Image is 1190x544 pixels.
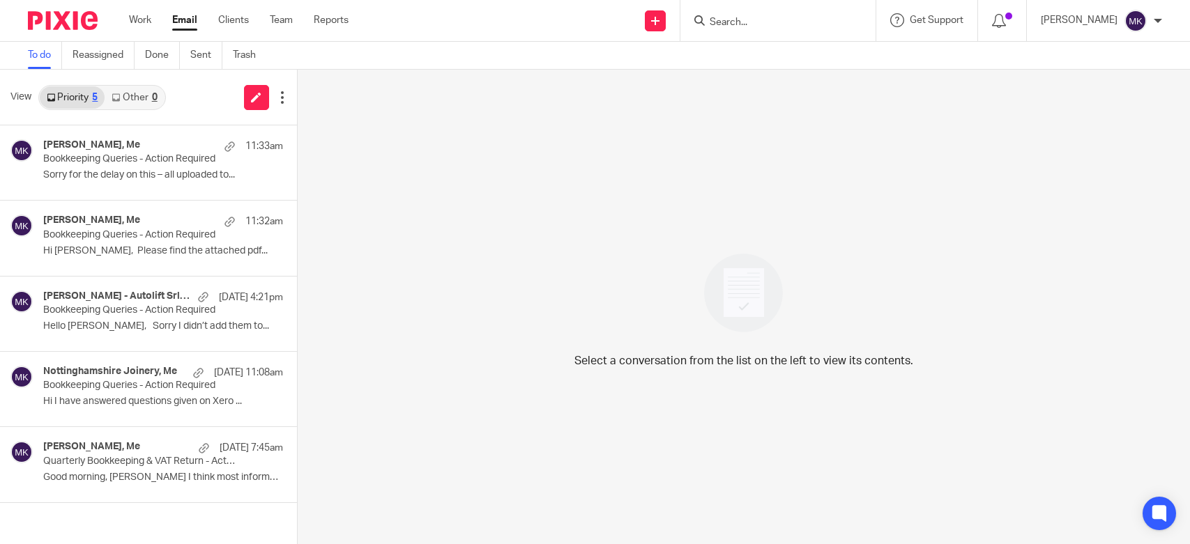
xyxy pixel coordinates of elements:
img: svg%3E [10,139,33,162]
img: svg%3E [10,290,33,313]
p: Bookkeeping Queries - Action Required [43,153,235,165]
a: Work [129,13,151,27]
span: View [10,90,31,104]
p: Good morning, [PERSON_NAME] I think most information... [43,472,283,483]
h4: [PERSON_NAME], Me [43,215,140,226]
p: Quarterly Bookkeeping & VAT Return - Action Required [43,456,235,467]
img: svg%3E [1124,10,1147,32]
a: Priority5 [40,86,105,109]
img: image [695,244,792,341]
p: Bookkeeping Queries - Action Required [43,304,235,316]
a: Team [270,13,293,27]
p: Bookkeeping Queries - Action Required [43,380,235,391]
h4: [PERSON_NAME], Me [43,441,140,453]
div: 5 [92,93,98,102]
h4: [PERSON_NAME], Me [43,139,140,151]
p: Sorry for the delay on this – all uploaded to... [43,169,283,181]
p: Hi I have answered questions given on Xero ... [43,396,283,407]
p: [PERSON_NAME] [1041,13,1117,27]
h4: [PERSON_NAME] - Autolift Srl -, Me [43,290,191,302]
a: Clients [218,13,249,27]
a: Trash [233,42,266,69]
img: svg%3E [10,441,33,463]
p: 11:33am [245,139,283,153]
span: Get Support [910,15,963,25]
a: Sent [190,42,222,69]
a: Reports [314,13,349,27]
input: Search [708,17,834,29]
a: Other0 [105,86,164,109]
div: 0 [152,93,158,102]
a: To do [28,42,62,69]
p: 11:32am [245,215,283,228]
h4: Nottinghamshire Joinery, Me [43,366,177,378]
p: [DATE] 11:08am [214,366,283,380]
p: Hello [PERSON_NAME], Sorry I didn’t add them to... [43,320,283,332]
img: svg%3E [10,215,33,237]
p: Hi [PERSON_NAME], Please find the attached pdf... [43,245,283,257]
p: Select a conversation from the list on the left to view its contents. [574,352,913,369]
p: [DATE] 4:21pm [219,290,283,304]
a: Done [145,42,180,69]
p: [DATE] 7:45am [220,441,283,455]
a: Email [172,13,197,27]
img: svg%3E [10,366,33,388]
img: Pixie [28,11,98,30]
p: Bookkeeping Queries - Action Required [43,229,235,241]
a: Reassigned [73,42,135,69]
